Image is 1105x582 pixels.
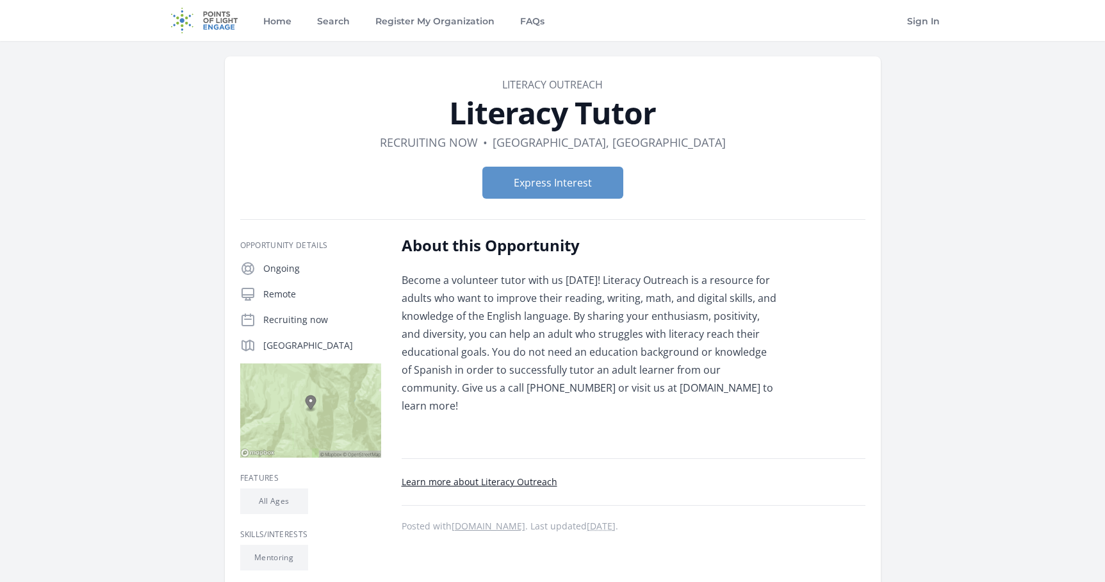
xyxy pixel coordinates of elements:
p: Ongoing [263,262,381,275]
dd: Recruiting now [380,133,478,151]
p: Remote [263,288,381,301]
h3: Skills/Interests [240,529,381,540]
p: Posted with . Last updated . [402,521,865,531]
h3: Opportunity Details [240,240,381,251]
button: Express Interest [482,167,623,199]
li: All Ages [240,488,308,514]
a: Learn more about Literacy Outreach [402,476,557,488]
h3: Features [240,473,381,483]
div: • [483,133,487,151]
h2: About this Opportunity [402,235,776,256]
p: Recruiting now [263,313,381,326]
img: Map [240,363,381,458]
h1: Literacy Tutor [240,97,865,128]
li: Mentoring [240,545,308,570]
a: Literacy Outreach [502,78,603,92]
span: Become a volunteer tutor with us [DATE]! Literacy Outreach is a resource for adults who want to i... [402,273,776,413]
p: [GEOGRAPHIC_DATA] [263,339,381,352]
a: [DOMAIN_NAME] [452,520,525,532]
dd: [GEOGRAPHIC_DATA], [GEOGRAPHIC_DATA] [493,133,726,151]
abbr: Tue, Jul 22, 2025 10:47 PM [587,520,616,532]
